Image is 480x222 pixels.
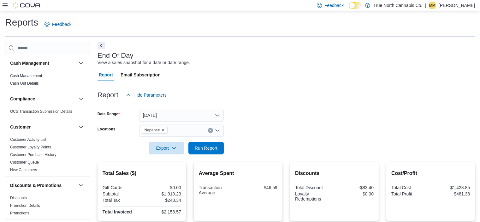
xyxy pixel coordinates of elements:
div: View a sales snapshot for a date or date range. [98,59,190,66]
div: Gift Cards [103,185,141,190]
h1: Reports [5,16,38,29]
span: Napanee [142,127,168,134]
p: | [425,2,426,9]
button: Remove Napanee from selection in this group [161,128,165,132]
a: Promotions [10,211,29,215]
h3: Customer [10,124,31,130]
a: Customer Purchase History [10,153,56,157]
div: $0.00 [335,191,374,196]
div: Loyalty Redemptions [295,191,333,201]
a: Promotion Details [10,203,40,208]
button: Discounts & Promotions [77,182,85,189]
div: $1,910.23 [143,191,181,196]
div: $0.00 [143,185,181,190]
a: OCS Transaction Submission Details [10,109,72,114]
div: Compliance [5,108,90,118]
button: Compliance [10,96,76,102]
div: Total Discount [295,185,333,190]
input: Dark Mode [349,2,362,9]
label: Locations [98,127,116,132]
button: Hide Parameters [123,89,169,101]
p: [PERSON_NAME] [439,2,475,9]
button: Export [149,142,184,154]
h2: Total Sales ($) [103,170,181,177]
h3: Compliance [10,96,35,102]
button: Customer [77,123,85,131]
h2: Average Spent [199,170,277,177]
button: Customer [10,124,76,130]
h3: Cash Management [10,60,49,66]
span: Report [99,69,113,81]
span: New Customers [10,167,37,172]
span: Feedback [324,2,344,9]
h2: Cost/Profit [391,170,470,177]
a: Customer Activity List [10,137,46,142]
div: $248.34 [143,198,181,203]
label: Date Range [98,111,120,117]
h3: Report [98,91,118,99]
a: Feedback [42,18,74,31]
button: Open list of options [215,128,220,133]
button: Compliance [77,95,85,103]
h3: Discounts & Promotions [10,182,62,189]
span: Export [152,142,180,154]
button: Discounts & Promotions [10,182,76,189]
div: $481.38 [432,191,470,196]
p: True North Cannabis Co. [373,2,422,9]
span: Cash Management [10,73,42,78]
div: Total Profit [391,191,430,196]
div: $1,428.85 [432,185,470,190]
button: [DATE] [139,109,224,122]
span: Email Subscription [121,69,161,81]
h2: Discounts [295,170,374,177]
a: Cash Management [10,74,42,78]
div: Cash Management [5,72,90,90]
span: Hide Parameters [133,92,167,98]
div: Subtotal [103,191,141,196]
img: Cova [13,2,41,9]
a: Cash Out Details [10,81,39,86]
div: $46.59 [239,185,277,190]
div: -$83.40 [335,185,374,190]
button: Cash Management [77,59,85,67]
h3: End Of Day [98,52,133,59]
button: Next [98,42,105,49]
div: $2,158.57 [143,209,181,214]
div: Discounts & Promotions [5,194,90,219]
span: Promotions [10,211,29,216]
div: Customer [5,136,90,176]
button: Clear input [208,128,213,133]
span: Customer Loyalty Points [10,145,51,150]
strong: Total Invoiced [103,209,132,214]
span: Discounts [10,195,27,201]
span: Feedback [52,21,71,27]
span: Customer Queue [10,160,39,165]
button: Cash Management [10,60,76,66]
a: Customer Loyalty Points [10,145,51,149]
div: Total Tax [103,198,141,203]
div: Marissa Milburn [429,2,436,9]
a: Discounts [10,196,27,200]
div: Total Cost [391,185,430,190]
button: Run Report [188,142,224,154]
span: Napanee [145,127,160,133]
span: Run Report [195,145,217,151]
span: MM [429,2,436,9]
a: Customer Queue [10,160,39,165]
div: Transaction Average [199,185,237,195]
a: New Customers [10,168,37,172]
